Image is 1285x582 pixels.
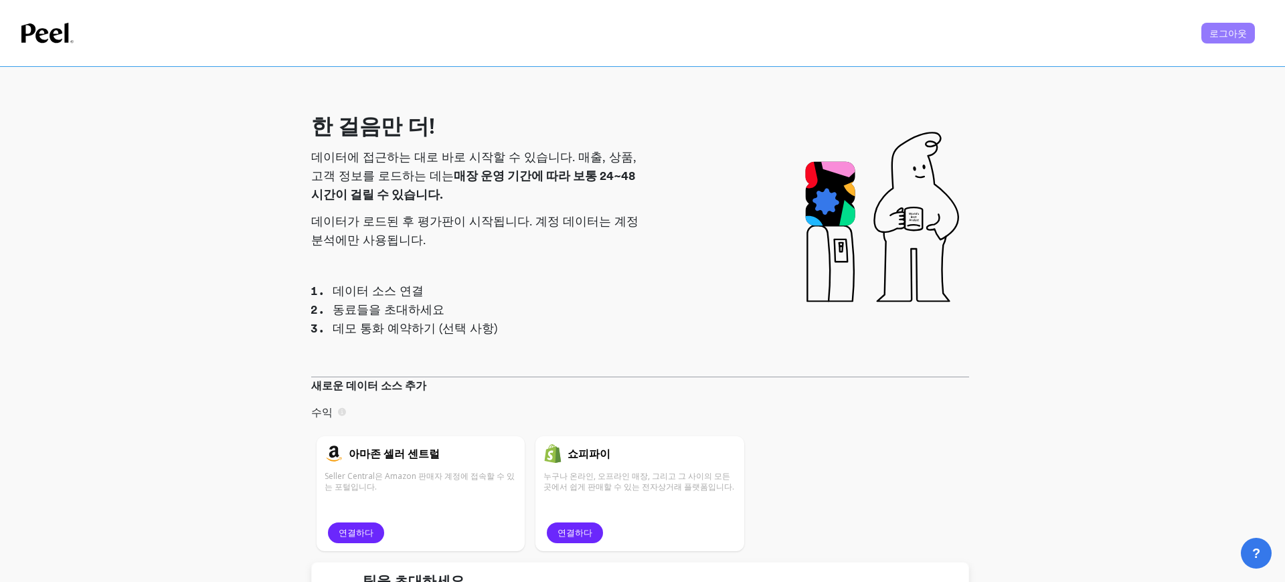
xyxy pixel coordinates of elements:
[311,150,636,183] font: 데이터에 접근하는 대로 바로 시작할 수 있습니다. 매출, 상품, 고객 정보를 로드하는 데는
[311,214,638,247] font: 데이터가 로드된 후 평가판이 시작됩니다. 계정 데이터는 계정 분석에만 사용됩니다.
[543,444,562,463] img: api.shopify.svg
[311,378,426,393] font: 새로운 데이터 소스 추가
[339,526,373,539] font: 연결하다
[547,522,603,543] button: 연결하다
[543,470,734,492] font: 누구나 온라인, 오프라인 매장, 그리고 그 사이의 모든 곳에서 쉽게 판매할 수 있는 전자상거래 플랫폼입니다.
[349,446,440,461] font: 아마존 셀러 센트럴
[1252,546,1260,561] font: ?
[568,446,610,461] font: 쇼피파이
[798,93,969,350] img: 워터쿨러에서 물을 마시는 친구
[325,470,515,492] font: Seller Central은 Amazon 판매자 계정에 접속할 수 있는 포털입니다.
[1241,538,1272,569] button: ?
[311,169,635,201] font: 매장 운영 기간에 따라 보통 24~48시간이 걸릴 수 있습니다.
[325,444,343,463] img: api.amazon.svg
[1201,23,1255,43] button: 로그아웃
[333,302,444,316] font: 동료들을 초대하세요
[333,321,497,335] font: 데모 통화 예약하기 (선택 사항)
[328,522,384,543] button: 연결하다
[333,284,424,298] font: 데이터 소스 연결
[311,113,435,139] font: 한 걸음만 더!
[558,526,592,539] font: 연결하다
[311,405,333,419] font: 수익
[1209,27,1247,39] font: 로그아웃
